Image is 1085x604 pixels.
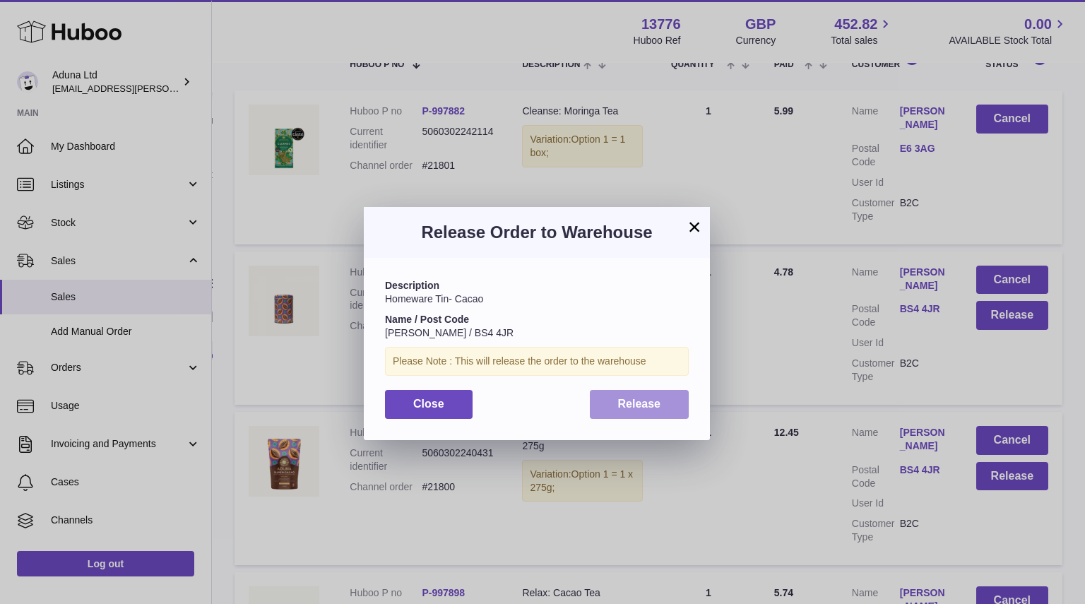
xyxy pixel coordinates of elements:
[385,327,514,338] span: [PERSON_NAME] / BS4 4JR
[385,221,689,244] h3: Release Order to Warehouse
[618,398,661,410] span: Release
[686,218,703,235] button: ×
[385,314,469,325] strong: Name / Post Code
[385,347,689,376] div: Please Note : This will release the order to the warehouse
[590,390,689,419] button: Release
[413,398,444,410] span: Close
[385,390,473,419] button: Close
[385,293,483,304] span: Homeware Tin- Cacao
[385,280,439,291] strong: Description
